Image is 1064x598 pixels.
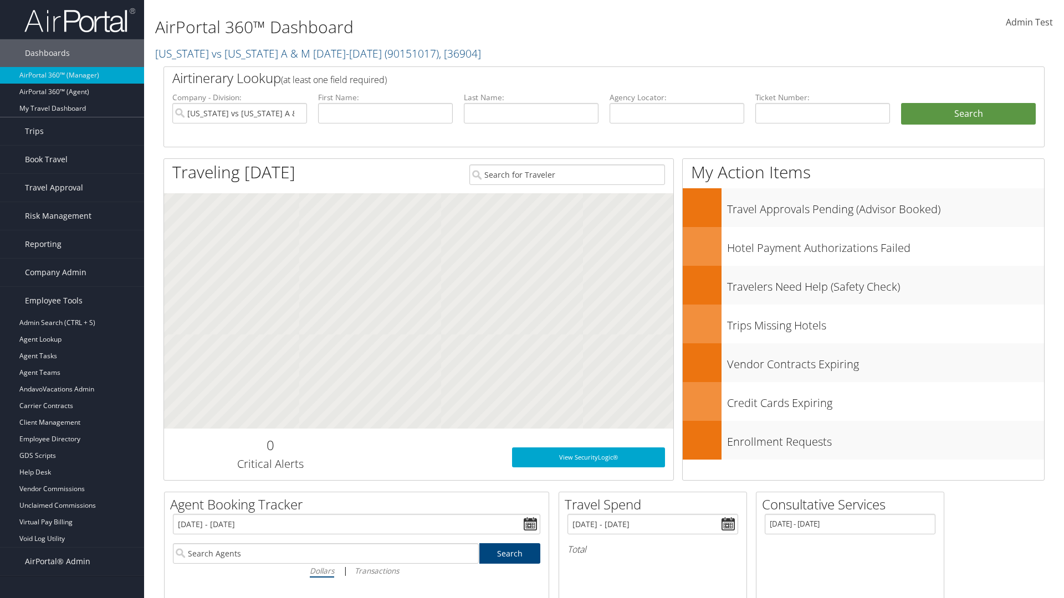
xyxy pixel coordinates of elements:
[173,543,479,564] input: Search Agents
[170,495,549,514] h2: Agent Booking Tracker
[512,447,665,467] a: View SecurityLogic®
[310,565,334,576] i: Dollars
[683,305,1044,343] a: Trips Missing Hotels
[25,287,83,315] span: Employee Tools
[318,92,453,103] label: First Name:
[727,235,1044,256] h3: Hotel Payment Authorizations Failed
[25,117,44,145] span: Trips
[464,92,598,103] label: Last Name:
[172,456,368,472] h3: Critical Alerts
[25,202,91,230] span: Risk Management
[683,161,1044,184] h1: My Action Items
[469,164,665,185] input: Search for Traveler
[281,74,387,86] span: (at least one field required)
[25,39,70,67] span: Dashboards
[355,565,399,576] i: Transactions
[25,146,68,173] span: Book Travel
[172,436,368,455] h2: 0
[683,227,1044,266] a: Hotel Payment Authorizations Failed
[727,274,1044,295] h3: Travelers Need Help (Safety Check)
[683,266,1044,305] a: Travelers Need Help (Safety Check)
[439,46,481,61] span: , [ 36904 ]
[755,92,890,103] label: Ticket Number:
[567,543,738,555] h6: Total
[25,259,86,286] span: Company Admin
[683,188,1044,227] a: Travel Approvals Pending (Advisor Booked)
[172,161,295,184] h1: Traveling [DATE]
[727,390,1044,411] h3: Credit Cards Expiring
[172,69,963,87] h2: Airtinerary Lookup
[901,103,1036,125] button: Search
[25,230,62,258] span: Reporting
[155,16,754,39] h1: AirPortal 360™ Dashboard
[173,564,540,578] div: |
[24,7,135,33] img: airportal-logo.png
[565,495,746,514] h2: Travel Spend
[727,351,1044,372] h3: Vendor Contracts Expiring
[683,343,1044,382] a: Vendor Contracts Expiring
[762,495,944,514] h2: Consultative Services
[683,382,1044,421] a: Credit Cards Expiring
[727,196,1044,217] h3: Travel Approvals Pending (Advisor Booked)
[727,429,1044,450] h3: Enrollment Requests
[25,548,90,575] span: AirPortal® Admin
[479,543,541,564] a: Search
[1006,6,1053,40] a: Admin Test
[610,92,744,103] label: Agency Locator:
[1006,16,1053,28] span: Admin Test
[25,174,83,202] span: Travel Approval
[155,46,481,61] a: [US_STATE] vs [US_STATE] A & M [DATE]-[DATE]
[683,421,1044,460] a: Enrollment Requests
[172,92,307,103] label: Company - Division:
[385,46,439,61] span: ( 90151017 )
[727,312,1044,333] h3: Trips Missing Hotels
